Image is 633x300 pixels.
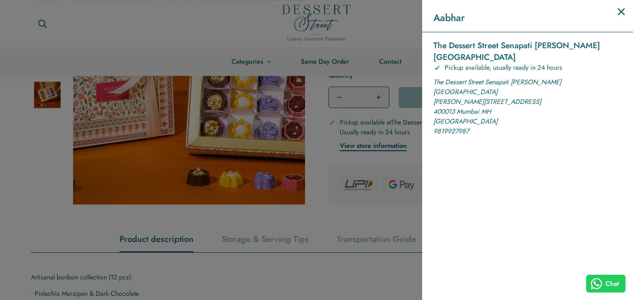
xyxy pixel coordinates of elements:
[433,63,622,73] p: Pickup available, usually ready in 24 hours
[586,275,626,293] button: Chat
[612,2,631,21] button: Close
[605,279,619,289] span: Chat
[433,126,622,136] p: 9819927987
[433,40,622,63] h4: The Dessert Street Senapati [PERSON_NAME] [GEOGRAPHIC_DATA]
[433,11,622,24] h3: Aabhar
[433,77,622,126] p: The Dessert Street Senapati [PERSON_NAME] [GEOGRAPHIC_DATA] [PERSON_NAME][STREET_ADDRESS] 400013 ...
